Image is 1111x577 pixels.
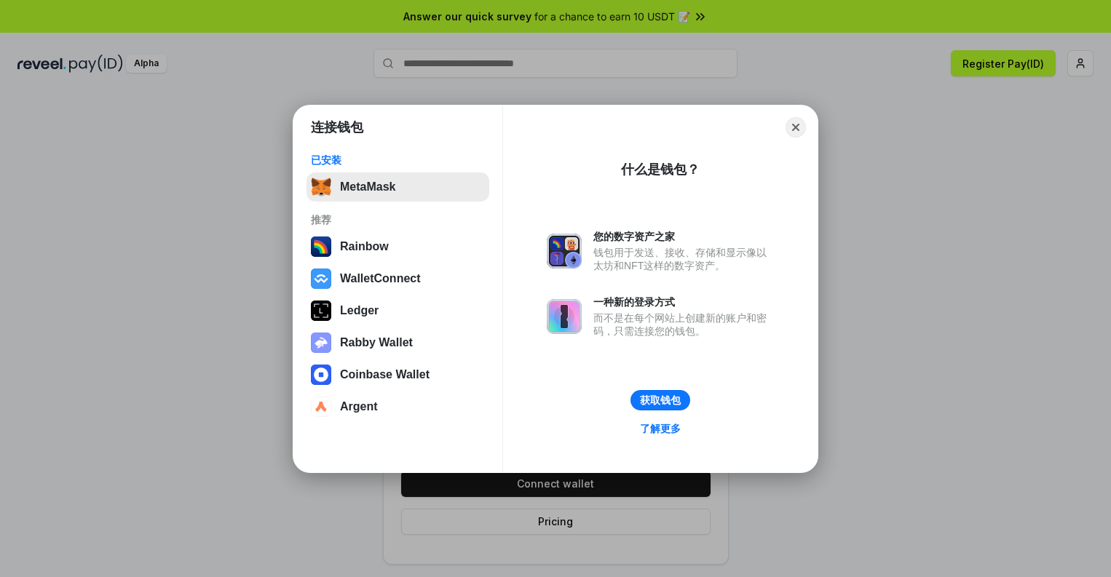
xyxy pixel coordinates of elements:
div: 而不是在每个网站上创建新的账户和密码，只需连接您的钱包。 [593,311,774,338]
div: Argent [340,400,378,413]
button: Rabby Wallet [307,328,489,357]
img: svg+xml,%3Csvg%20width%3D%2228%22%20height%3D%2228%22%20viewBox%3D%220%200%2028%2028%22%20fill%3D... [311,365,331,385]
img: svg+xml,%3Csvg%20xmlns%3D%22http%3A%2F%2Fwww.w3.org%2F2000%2Fsvg%22%20fill%3D%22none%22%20viewBox... [311,333,331,353]
div: 一种新的登录方式 [593,295,774,309]
div: Ledger [340,304,379,317]
div: Rainbow [340,240,389,253]
button: Argent [307,392,489,421]
img: svg+xml,%3Csvg%20width%3D%2228%22%20height%3D%2228%22%20viewBox%3D%220%200%2028%2028%22%20fill%3D... [311,397,331,417]
div: WalletConnect [340,272,421,285]
div: 什么是钱包？ [621,161,700,178]
img: svg+xml,%3Csvg%20fill%3D%22none%22%20height%3D%2233%22%20viewBox%3D%220%200%2035%2033%22%20width%... [311,177,331,197]
div: MetaMask [340,180,395,194]
div: 获取钱包 [640,394,681,407]
div: 了解更多 [640,422,681,435]
img: svg+xml,%3Csvg%20xmlns%3D%22http%3A%2F%2Fwww.w3.org%2F2000%2Fsvg%22%20fill%3D%22none%22%20viewBox... [547,234,582,268]
div: 推荐 [311,213,485,226]
img: svg+xml,%3Csvg%20width%3D%22120%22%20height%3D%22120%22%20viewBox%3D%220%200%20120%20120%22%20fil... [311,236,331,257]
button: Rainbow [307,232,489,261]
div: Rabby Wallet [340,336,413,349]
button: Close [786,117,806,138]
img: svg+xml,%3Csvg%20xmlns%3D%22http%3A%2F%2Fwww.w3.org%2F2000%2Fsvg%22%20fill%3D%22none%22%20viewBox... [547,299,582,334]
a: 了解更多 [631,419,689,438]
h1: 连接钱包 [311,119,363,136]
div: 您的数字资产之家 [593,230,774,243]
img: svg+xml,%3Csvg%20xmlns%3D%22http%3A%2F%2Fwww.w3.org%2F2000%2Fsvg%22%20width%3D%2228%22%20height%3... [311,301,331,321]
button: Ledger [307,296,489,325]
div: 已安装 [311,154,485,167]
img: svg+xml,%3Csvg%20width%3D%2228%22%20height%3D%2228%22%20viewBox%3D%220%200%2028%2028%22%20fill%3D... [311,268,331,289]
button: WalletConnect [307,264,489,293]
button: Coinbase Wallet [307,360,489,389]
div: Coinbase Wallet [340,368,430,381]
button: MetaMask [307,172,489,202]
div: 钱包用于发送、接收、存储和显示像以太坊和NFT这样的数字资产。 [593,246,774,272]
button: 获取钱包 [630,390,690,410]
